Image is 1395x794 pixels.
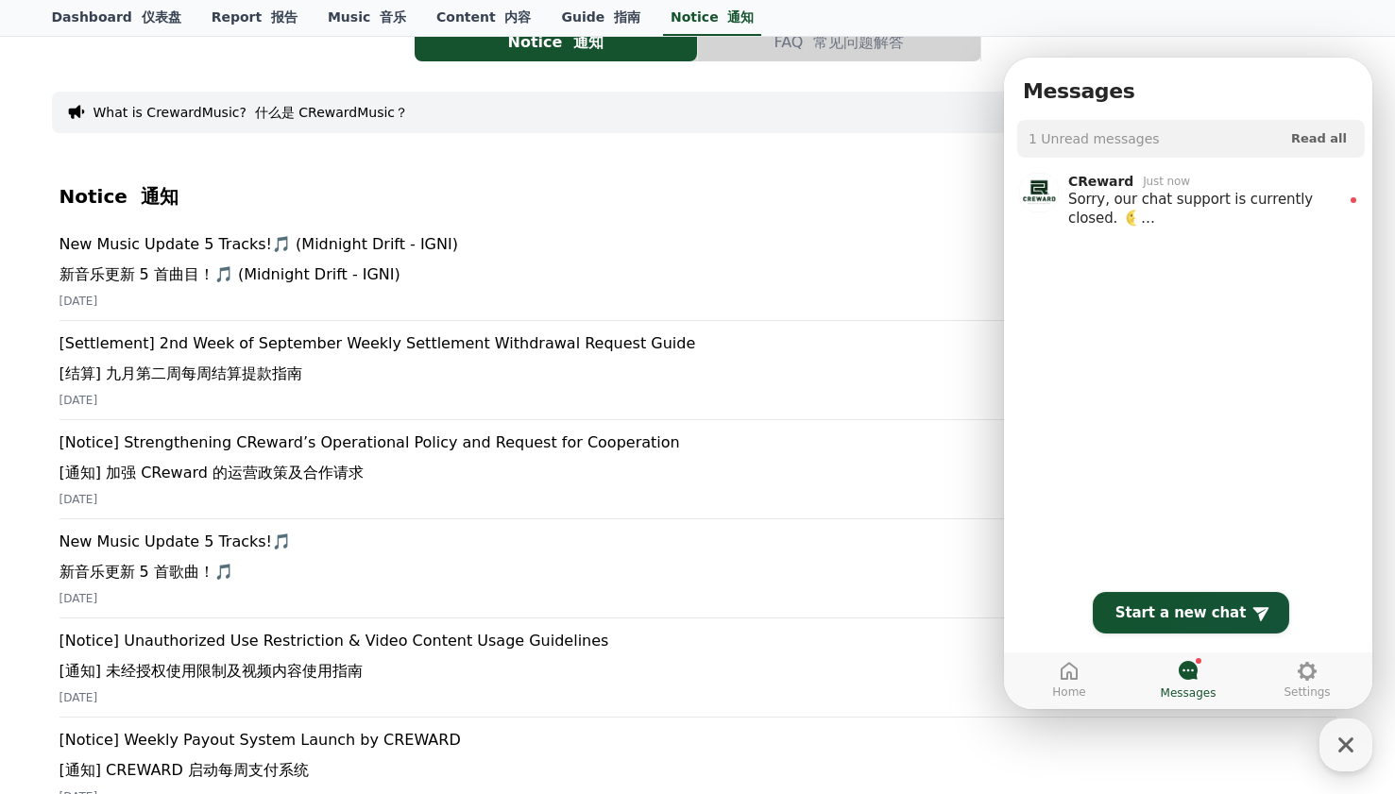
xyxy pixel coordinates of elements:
p: [DATE] [60,393,1336,408]
a: [Notice] Unauthorized Use Restriction & Video Content Usage Guidelines[通知] 未经授权使用限制及视频内容使用指南 [DATE] [60,618,1336,718]
font: 通知 [573,33,604,51]
a: New Music Update 5 Tracks!🎵新音乐更新 5 首歌曲！🎵 [DATE] [60,519,1336,618]
font: 什么是 CRewardMusic？ [255,105,408,120]
font: 通知 [727,9,754,25]
font: [通知] 未经授权使用限制及视频内容使用指南 [60,662,364,680]
p: [Notice] Weekly Payout System Launch by CREWARD [60,729,1336,789]
font: 新音乐更新 5 首歌曲！🎵 [60,563,233,581]
font: 仪表盘 [142,9,181,25]
p: [DATE] [60,294,1336,309]
font: 音乐 [380,9,406,25]
p: [Notice] Strengthening CReward’s Operational Policy and Request for Cooperation [60,431,1336,492]
a: [Settlement] 2nd Week of September Weekly Settlement Withdrawal Request Guide[结算] 九月第二周每周结算提款指南 [... [60,321,1336,420]
button: What is CrewardMusic? 什么是 CRewardMusic？ [94,103,409,122]
p: New Music Update 5 Tracks!🎵 (Midnight Drift - IGNI) [60,233,1336,294]
font: 通知 [141,185,179,208]
font: 指南 [614,9,640,25]
font: [通知] CREWARD 启动每周支付系统 [60,761,309,779]
button: Notice 通知 [415,24,697,61]
font: 报告 [271,9,298,25]
p: [Notice] Unauthorized Use Restriction & Video Content Usage Guidelines [60,630,1336,690]
p: [DATE] [60,492,1336,507]
p: [Settlement] 2nd Week of September Weekly Settlement Withdrawal Request Guide [60,332,1336,393]
font: [通知] 加强 CReward 的运营政策及合作请求 [60,464,365,481]
iframe: Channel chat [1004,58,1372,709]
font: [结算] 九月第二周每周结算提款指南 [60,364,303,382]
a: Notice 通知 [415,24,698,61]
button: FAQ 常见问题解答 [698,24,980,61]
font: 新音乐更新 5 首曲目！🎵 (Midnight Drift - IGNI) [60,265,400,283]
a: New Music Update 5 Tracks!🎵 (Midnight Drift - IGNI)新音乐更新 5 首曲目！🎵 (Midnight Drift - IGNI) [DATE] [60,222,1336,321]
p: [DATE] [60,690,1336,705]
font: 常见问题解答 [813,33,904,51]
a: [Notice] Strengthening CReward’s Operational Policy and Request for Cooperation[通知] 加强 CReward 的运... [60,420,1336,519]
p: New Music Update 5 Tracks!🎵 [60,531,1336,591]
h4: Notice [60,186,1336,207]
p: [DATE] [60,591,1336,606]
font: 内容 [504,9,531,25]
